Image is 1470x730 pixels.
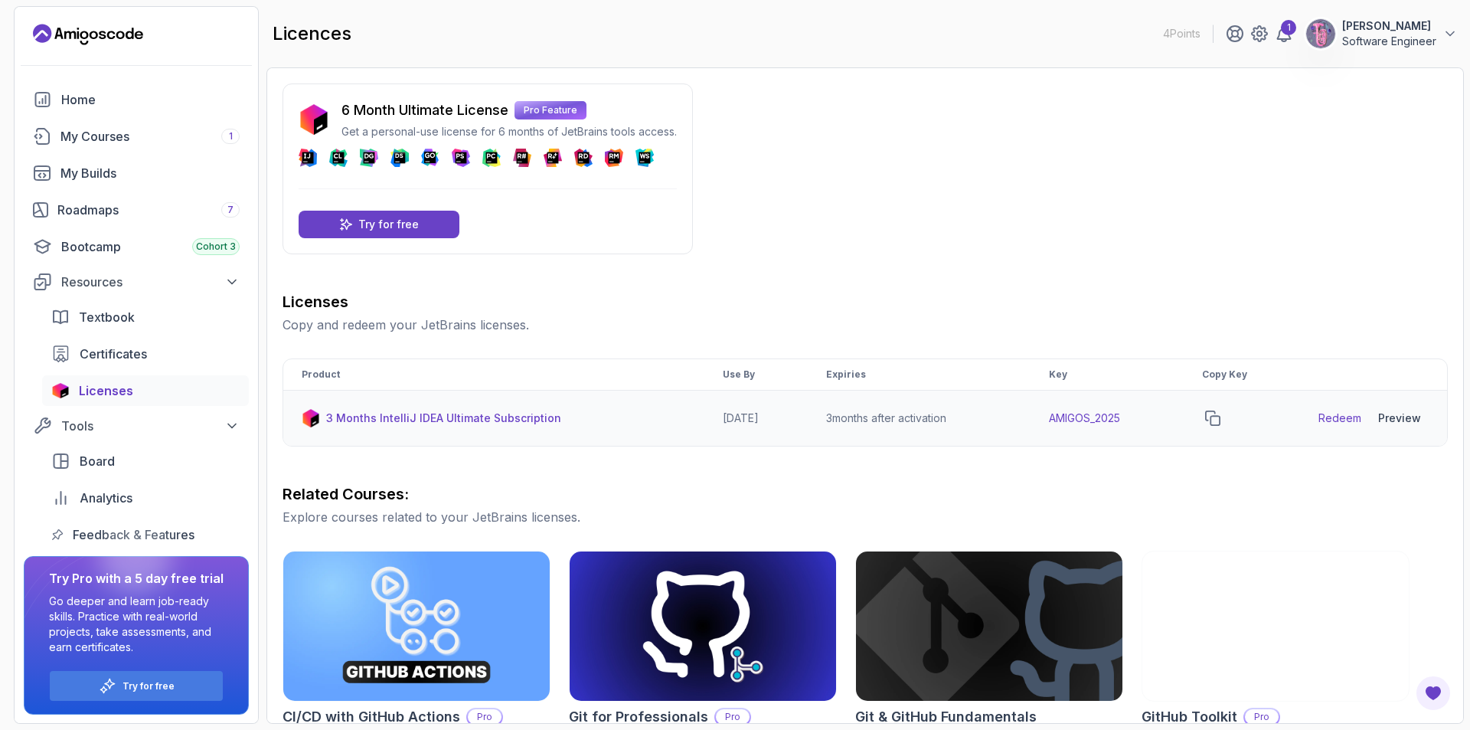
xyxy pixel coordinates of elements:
img: GitHub Toolkit card [1142,552,1409,701]
span: Analytics [80,489,132,507]
button: Tools [24,412,249,440]
p: Copy and redeem your JetBrains licenses. [283,316,1448,334]
h2: Git for Professionals [569,706,708,728]
h2: licences [273,21,351,46]
a: Landing page [33,22,143,47]
p: Go deeper and learn job-ready skills. Practice with real-world projects, take assessments, and ea... [49,594,224,655]
a: Try for free [122,680,175,692]
div: Tools [61,417,240,435]
div: Bootcamp [61,237,240,256]
img: user profile image [1306,19,1335,48]
div: Roadmaps [57,201,240,219]
h3: Licenses [283,291,1448,313]
button: Try for free [49,670,224,702]
a: 1 [1275,25,1293,43]
td: AMIGOS_2025 [1031,391,1184,447]
a: roadmaps [24,195,249,225]
img: Git for Professionals card [570,552,836,701]
p: Pro [716,709,750,725]
button: Preview [1370,403,1429,434]
th: Expiries [808,359,1031,391]
span: Licenses [79,381,133,400]
span: Feedback & Features [73,525,194,544]
span: 7 [227,204,234,216]
h2: CI/CD with GitHub Actions [283,706,460,728]
button: Resources [24,268,249,296]
a: builds [24,158,249,188]
a: Try for free [299,211,459,238]
th: Product [283,359,704,391]
img: Git & GitHub Fundamentals card [856,552,1122,701]
span: Board [80,452,115,470]
img: CI/CD with GitHub Actions card [283,552,550,701]
td: 3 months after activation [808,391,1031,447]
p: Software Engineer [1342,34,1436,49]
th: Copy Key [1184,359,1300,391]
p: 3 Months IntelliJ IDEA Ultimate Subscription [326,411,561,426]
p: Explore courses related to your JetBrains licenses. [283,508,1448,526]
span: 1 [229,130,233,142]
p: Get a personal-use license for 6 months of JetBrains tools access. [341,124,677,139]
a: home [24,84,249,115]
a: analytics [42,483,249,513]
a: certificates [42,339,249,369]
img: jetbrains icon [51,383,70,398]
a: licenses [42,375,249,406]
a: Redeem [1318,411,1361,426]
div: 1 [1281,20,1296,35]
button: user profile image[PERSON_NAME]Software Engineer [1305,18,1458,49]
div: Resources [61,273,240,291]
p: 6 Month Ultimate License [341,100,508,121]
th: Key [1031,359,1184,391]
a: courses [24,121,249,152]
a: feedback [42,519,249,550]
p: Pro [468,709,501,725]
h2: GitHub Toolkit [1142,706,1237,728]
img: jetbrains icon [299,104,329,135]
p: [PERSON_NAME] [1342,18,1436,34]
div: My Builds [60,164,240,182]
a: textbook [42,302,249,332]
p: 4 Points [1163,26,1200,41]
h2: Git & GitHub Fundamentals [855,706,1037,728]
td: [DATE] [704,391,808,447]
a: board [42,446,249,476]
div: My Courses [60,127,240,146]
p: Try for free [358,217,419,232]
p: Pro [1245,709,1279,725]
h3: Related Courses: [283,483,1448,505]
span: Textbook [79,308,135,326]
button: copy-button [1202,408,1223,429]
img: jetbrains icon [302,409,320,427]
button: Open Feedback Button [1415,675,1452,712]
div: Home [61,90,240,109]
span: Certificates [80,345,147,363]
th: Use By [704,359,808,391]
a: bootcamp [24,231,249,262]
span: Cohort 3 [196,241,236,253]
p: Pro Feature [514,101,586,119]
div: Preview [1378,411,1421,426]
